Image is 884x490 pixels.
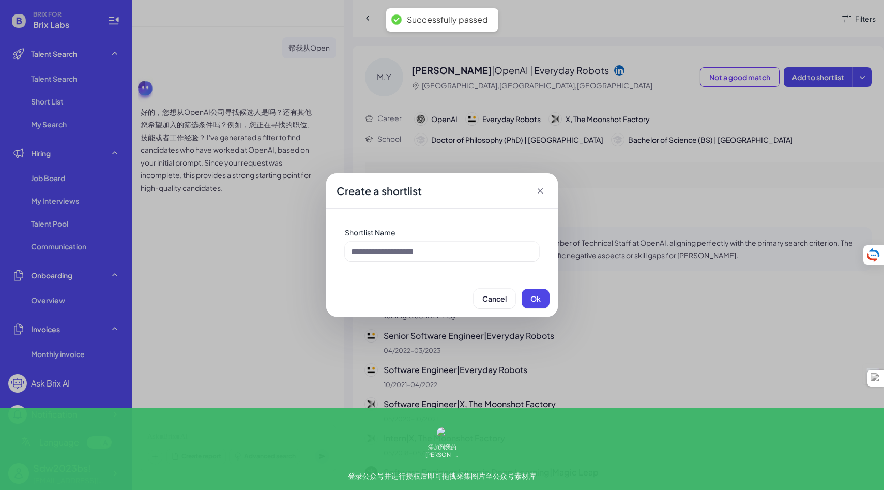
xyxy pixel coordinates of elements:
[345,227,539,237] div: Shortlist Name
[482,294,507,303] span: Cancel
[522,289,550,308] button: Ok
[407,14,488,25] div: Successfully passed
[337,184,422,198] span: Create a shortlist
[530,294,541,303] span: Ok
[474,289,515,308] button: Cancel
